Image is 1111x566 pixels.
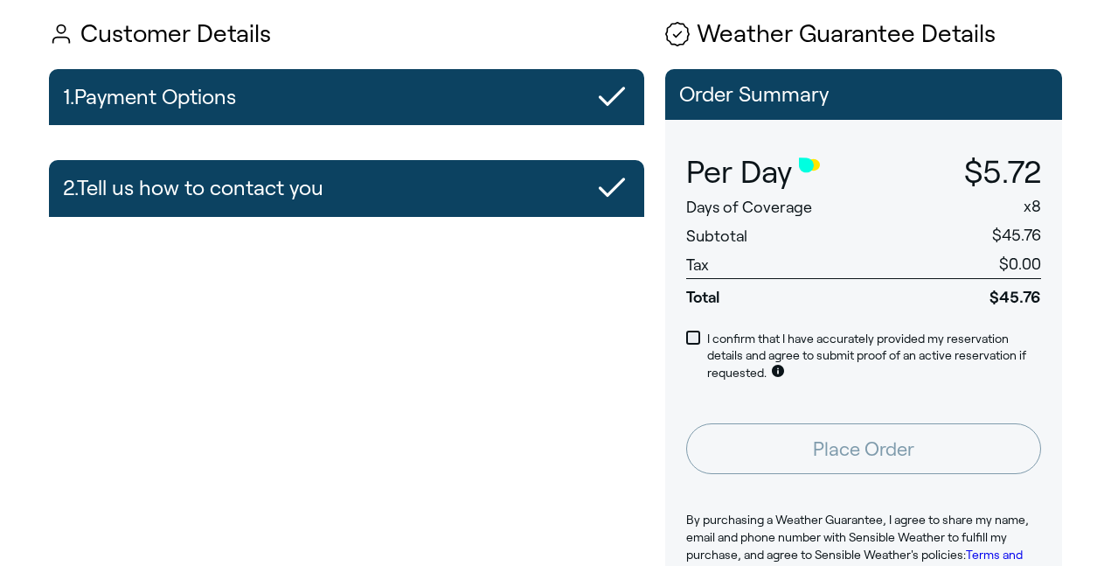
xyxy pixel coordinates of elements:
[686,199,812,216] span: Days of Coverage
[49,69,644,125] button: 1.Payment Options
[686,278,908,308] span: Total
[686,256,709,274] span: Tax
[964,155,1041,189] span: $5.72
[908,278,1041,308] span: $45.76
[63,76,236,118] h2: 1. Payment Options
[665,21,1062,48] h1: Weather Guarantee Details
[686,155,792,190] span: Per Day
[1024,198,1041,215] span: x 8
[686,423,1041,474] button: Place Order
[992,227,1041,244] span: $45.76
[63,167,323,209] h2: 2. Tell us how to contact you
[49,21,644,48] h1: Customer Details
[999,255,1041,273] span: $0.00
[707,331,1041,382] p: I confirm that I have accurately provided my reservation details and agree to submit proof of an ...
[686,227,747,245] span: Subtotal
[49,160,644,216] button: 2.Tell us how to contact you
[679,83,1048,106] p: Order Summary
